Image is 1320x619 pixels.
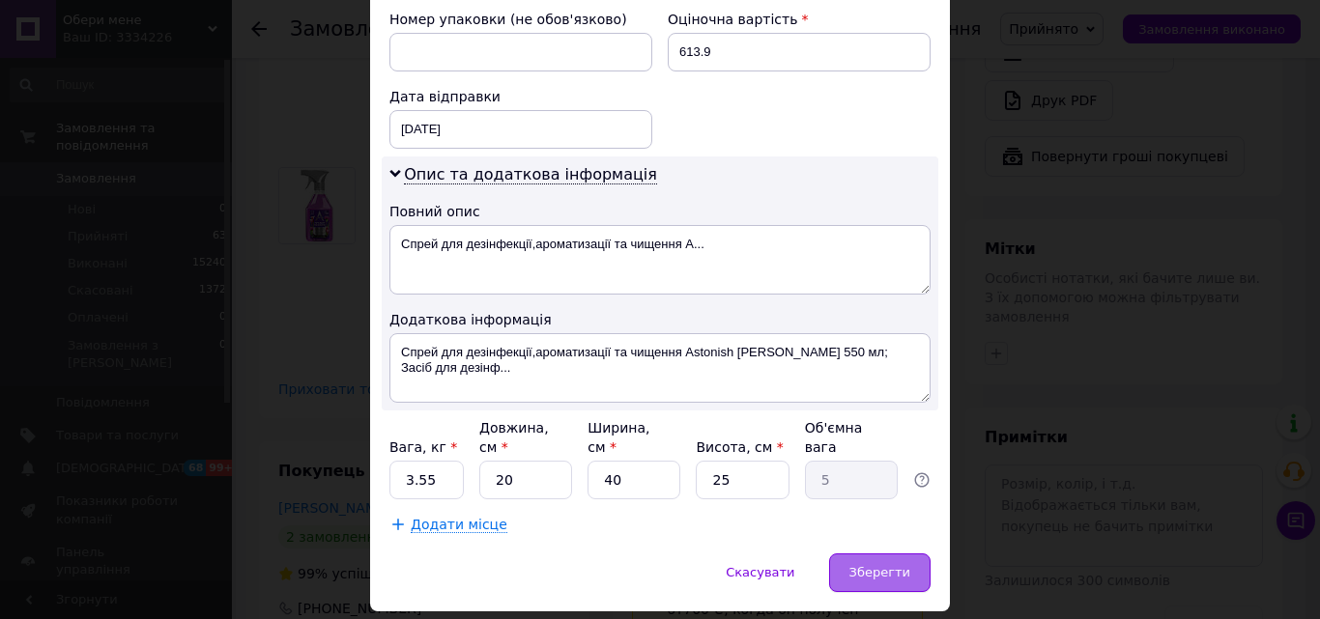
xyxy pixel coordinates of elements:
[404,165,657,184] span: Опис та додаткова інформація
[805,418,898,457] div: Об'ємна вага
[389,87,652,106] div: Дата відправки
[389,310,931,329] div: Додаткова інформація
[668,10,931,29] div: Оціночна вартість
[479,420,549,455] label: Довжина, см
[411,517,507,533] span: Додати місце
[588,420,649,455] label: Ширина, см
[696,439,783,455] label: Висота, см
[726,565,794,579] span: Скасувати
[849,565,910,579] span: Зберегти
[389,333,931,403] textarea: Спрей для дезінфекції,ароматизації та чищення Astonish [PERSON_NAME] 550 мл; Засіб для дезінф...
[389,202,931,221] div: Повний опис
[389,439,457,455] label: Вага, кг
[389,10,652,29] div: Номер упаковки (не обов'язково)
[389,225,931,295] textarea: Спрей для дезінфекції,ароматизації та чищення A...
